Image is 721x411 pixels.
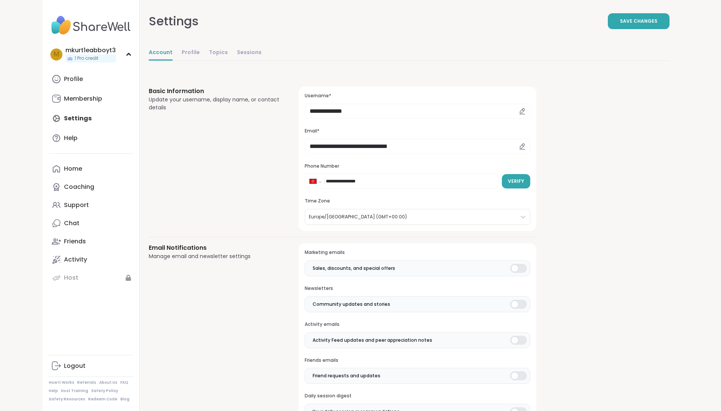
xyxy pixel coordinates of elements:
[99,380,117,385] a: About Us
[49,397,85,402] a: Safety Resources
[313,337,432,344] span: Activity Feed updates and peer appreciation notes
[49,388,58,394] a: Help
[64,362,86,370] div: Logout
[49,196,133,214] a: Support
[502,174,530,188] button: Verify
[149,45,173,61] a: Account
[305,93,530,99] h3: Username*
[149,87,281,96] h3: Basic Information
[49,214,133,232] a: Chat
[64,75,83,83] div: Profile
[49,251,133,269] a: Activity
[49,269,133,287] a: Host
[305,321,530,328] h3: Activity emails
[305,163,530,170] h3: Phone Number
[313,265,395,272] span: Sales, discounts, and special offers
[75,55,98,62] span: 1 Pro credit
[91,388,118,394] a: Safety Policy
[49,90,133,108] a: Membership
[49,129,133,147] a: Help
[237,45,262,61] a: Sessions
[313,301,390,308] span: Community updates and stories
[149,12,199,30] div: Settings
[64,95,102,103] div: Membership
[64,165,82,173] div: Home
[608,13,670,29] button: Save Changes
[620,18,657,25] span: Save Changes
[305,128,530,134] h3: Email*
[64,134,78,142] div: Help
[49,380,74,385] a: How It Works
[64,274,78,282] div: Host
[49,12,133,39] img: ShareWell Nav Logo
[49,178,133,196] a: Coaching
[149,243,281,252] h3: Email Notifications
[64,183,94,191] div: Coaching
[305,393,530,399] h3: Daily session digest
[64,255,87,264] div: Activity
[54,50,59,59] span: m
[77,380,96,385] a: Referrals
[305,285,530,292] h3: Newsletters
[305,198,530,204] h3: Time Zone
[49,70,133,88] a: Profile
[313,372,380,379] span: Friend requests and updates
[49,357,133,375] a: Logout
[182,45,200,61] a: Profile
[305,249,530,256] h3: Marketing emails
[65,46,116,54] div: mkurt1eabboyt3
[209,45,228,61] a: Topics
[120,397,129,402] a: Blog
[149,96,281,112] div: Update your username, display name, or contact details
[88,397,117,402] a: Redeem Code
[64,237,86,246] div: Friends
[64,219,79,227] div: Chat
[49,232,133,251] a: Friends
[305,357,530,364] h3: Friends emails
[120,380,128,385] a: FAQ
[149,252,281,260] div: Manage email and newsletter settings
[61,388,88,394] a: Host Training
[508,178,524,185] span: Verify
[64,201,89,209] div: Support
[49,160,133,178] a: Home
